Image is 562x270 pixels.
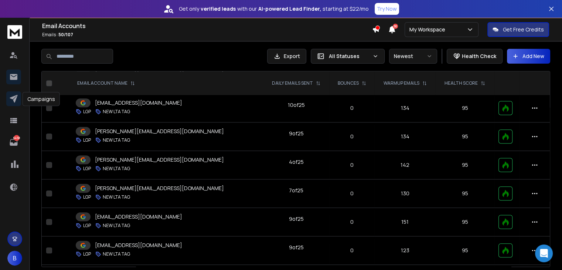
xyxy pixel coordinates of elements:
p: [EMAIL_ADDRESS][DOMAIN_NAME] [95,242,182,249]
button: Try Now [375,3,399,15]
div: 9 of 25 [289,130,304,137]
a: 6458 [6,135,21,150]
p: NEW LTA TAG [103,223,130,229]
p: NEW LTA TAG [103,166,130,172]
p: WARMUP EMAILS [384,80,419,86]
p: Emails : [42,32,372,38]
button: Get Free Credits [487,22,549,37]
p: NEW LTA TAG [103,194,130,200]
p: All Statuses [329,53,369,60]
td: 151 [374,208,436,236]
p: LGP [83,251,91,257]
div: Campaigns [23,92,60,106]
p: 6458 [14,135,20,141]
div: Open Intercom Messenger [535,244,553,262]
p: [EMAIL_ADDRESS][DOMAIN_NAME] [95,213,182,220]
p: [PERSON_NAME][EMAIL_ADDRESS][DOMAIN_NAME] [95,128,224,135]
p: 0 [334,133,370,140]
div: EMAIL ACCOUNT NAME [77,80,135,86]
p: [PERSON_NAME][EMAIL_ADDRESS][DOMAIN_NAME] [95,185,224,192]
td: 95 [436,94,494,122]
p: HEALTH SCORE [445,80,478,86]
div: 4 of 25 [289,158,304,166]
p: Health Check [462,53,496,60]
button: Newest [389,49,437,64]
p: 0 [334,218,370,226]
p: LGP [83,223,91,229]
span: 50 / 107 [58,31,73,38]
div: 7 of 25 [289,187,303,194]
td: 95 [436,122,494,151]
button: B [7,251,22,266]
p: 0 [334,190,370,197]
td: 130 [374,179,436,208]
p: LGP [83,109,91,115]
p: LGP [83,137,91,143]
strong: verified leads [201,5,236,13]
div: 10 of 25 [288,101,305,109]
p: 0 [334,161,370,169]
img: logo [7,25,22,39]
p: Get Free Credits [503,26,544,33]
button: Export [267,49,306,64]
td: 95 [436,179,494,208]
p: BOUNCES [338,80,359,86]
span: 50 [393,24,398,29]
strong: AI-powered Lead Finder, [258,5,321,13]
td: 123 [374,236,436,265]
td: 95 [436,151,494,179]
p: [PERSON_NAME][EMAIL_ADDRESS][DOMAIN_NAME] [95,156,224,163]
p: NEW LTA TAG [103,109,130,115]
p: 0 [334,104,370,112]
td: 95 [436,236,494,265]
p: Get only with our starting at $22/mo [179,5,369,13]
p: LGP [83,166,91,172]
p: DAILY EMAILS SENT [272,80,313,86]
td: 95 [436,208,494,236]
p: My Workspace [409,26,448,33]
div: 9 of 25 [289,244,304,251]
button: Add New [507,49,550,64]
td: 134 [374,94,436,122]
p: 0 [334,247,370,254]
p: NEW LTA TAG [103,251,130,257]
td: 142 [374,151,436,179]
h1: Email Accounts [42,21,372,30]
td: 134 [374,122,436,151]
button: Health Check [447,49,503,64]
p: [EMAIL_ADDRESS][DOMAIN_NAME] [95,99,182,107]
div: 9 of 25 [289,215,304,223]
p: NEW LTA TAG [103,137,130,143]
p: Try Now [377,5,397,13]
p: LGP [83,194,91,200]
